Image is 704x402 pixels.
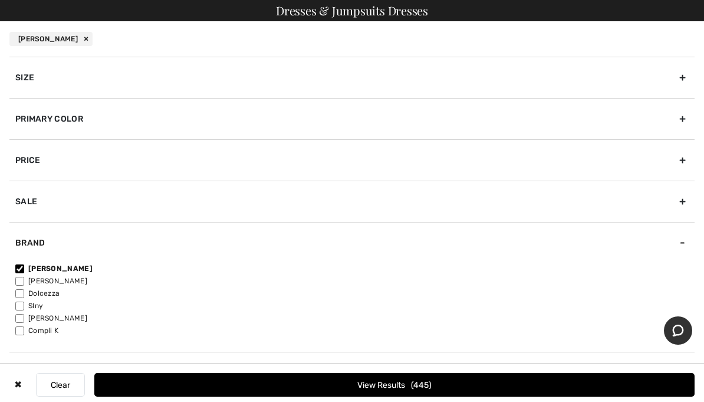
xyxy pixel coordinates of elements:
[36,373,85,397] button: Clear
[15,263,695,274] label: [PERSON_NAME]
[94,373,695,397] button: View Results445
[15,288,695,299] label: Dolcezza
[15,300,695,311] label: Slny
[15,277,24,286] input: [PERSON_NAME]
[411,380,432,390] span: 445
[9,373,27,397] div: ✖
[15,289,24,298] input: Dolcezza
[9,139,695,181] div: Price
[9,57,695,98] div: Size
[15,264,24,273] input: [PERSON_NAME]
[9,352,695,393] div: Pattern
[9,98,695,139] div: Primary Color
[15,302,24,311] input: Slny
[15,326,24,335] input: Compli K
[9,181,695,222] div: Sale
[15,325,695,336] label: Compli K
[15,313,695,323] label: [PERSON_NAME]
[15,314,24,323] input: [PERSON_NAME]
[15,276,695,286] label: [PERSON_NAME]
[664,316,692,346] iframe: Opens a widget where you can chat to one of our agents
[9,32,93,46] div: [PERSON_NAME]
[9,222,695,263] div: Brand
